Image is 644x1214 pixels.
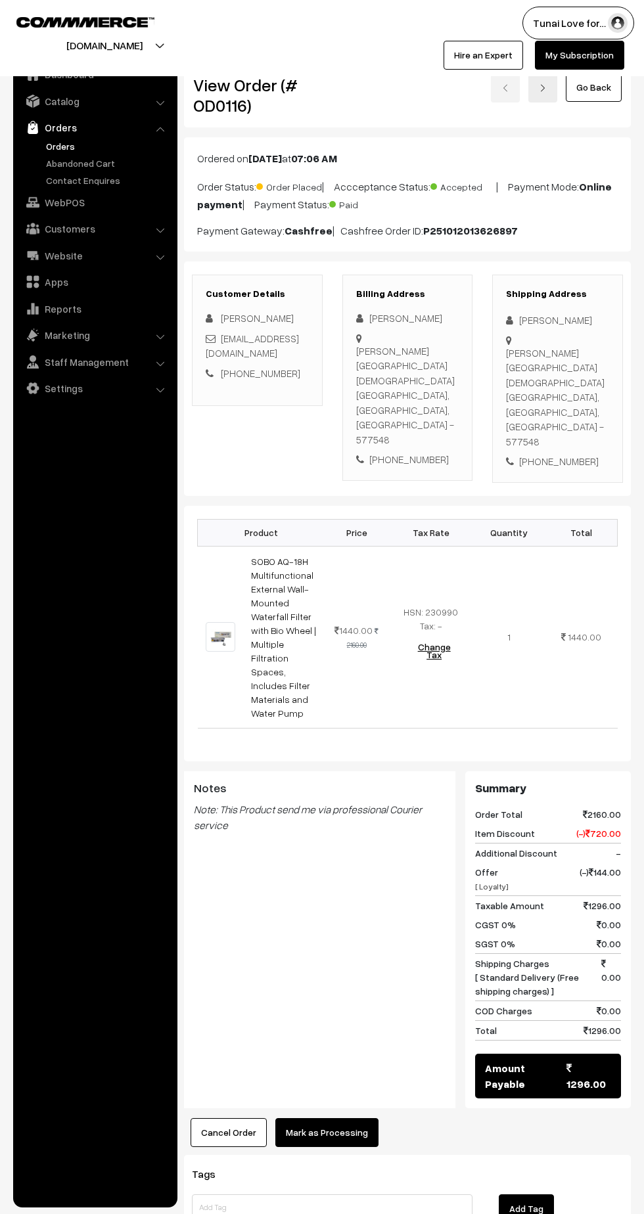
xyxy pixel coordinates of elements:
div: [PERSON_NAME] [506,313,609,328]
h3: Summary [475,781,621,796]
span: 1296.00 [566,1060,611,1092]
button: Tunai Love for… [522,7,634,39]
a: Abandoned Cart [43,156,173,170]
span: HSN: 230990 Tax: - [403,606,458,631]
span: Shipping Charges [ Standard Delivery (Free shipping charges) ] [475,956,601,998]
a: Reports [16,297,173,321]
span: Order Placed [256,177,322,194]
a: Catalog [16,89,173,113]
th: Price [324,519,388,546]
button: Change Tax [403,633,465,669]
span: Amount Payable [485,1060,567,1092]
span: Taxable Amount [475,899,544,912]
a: [EMAIL_ADDRESS][DOMAIN_NAME] [206,332,299,359]
span: 0.00 [597,918,621,932]
span: 0.00 [597,937,621,951]
span: CGST 0% [475,918,516,932]
a: Customers [16,217,173,240]
span: 1440.00 [334,625,373,636]
span: Total [475,1023,497,1037]
b: Cashfree [285,224,333,237]
p: Ordered on at [197,150,618,166]
h3: Customer Details [206,288,309,300]
img: user [608,13,628,33]
span: - [616,846,621,860]
blockquote: Note: This Product send me via professional Courier service [194,801,446,833]
div: [PHONE_NUMBER] [506,454,609,469]
span: 0.00 [601,956,621,998]
div: [PERSON_NAME][GEOGRAPHIC_DATA][DEMOGRAPHIC_DATA] [GEOGRAPHIC_DATA], [GEOGRAPHIC_DATA], [GEOGRAPHI... [506,346,609,449]
img: right-arrow.png [539,84,547,92]
th: Tax Rate [389,519,473,546]
a: Website [16,244,173,267]
a: Apps [16,270,173,294]
span: [ Loyalty] [475,882,509,891]
a: Orders [16,116,173,139]
span: 2160.00 [583,807,621,821]
button: Mark as Processing [275,1118,379,1147]
span: SGST 0% [475,937,515,951]
a: My Subscription [535,41,624,70]
span: 1440.00 [568,631,601,642]
span: 0.00 [597,1004,621,1018]
h3: Billing Address [356,288,459,300]
a: [PHONE_NUMBER] [221,367,300,379]
a: COMMMERCE [16,13,131,29]
div: [PHONE_NUMBER] [356,452,459,467]
p: Order Status: | Accceptance Status: | Payment Mode: | Payment Status: [197,177,618,212]
span: Paid [329,194,395,212]
span: 1296.00 [584,1023,621,1037]
div: [PERSON_NAME][GEOGRAPHIC_DATA][DEMOGRAPHIC_DATA] [GEOGRAPHIC_DATA], [GEOGRAPHIC_DATA], [GEOGRAPHI... [356,344,459,447]
div: [PERSON_NAME] [356,311,459,326]
b: 07:06 AM [291,152,337,165]
th: Quantity [473,519,545,546]
th: Total [545,519,618,546]
span: 1 [507,631,511,642]
a: Marketing [16,323,173,347]
b: P251012013626897 [423,224,518,237]
h3: Shipping Address [506,288,609,300]
a: WebPOS [16,191,173,214]
button: [DOMAIN_NAME] [20,29,189,62]
th: Product [198,519,325,546]
a: Staff Management [16,350,173,374]
p: Payment Gateway: | Cashfree Order ID: [197,223,618,238]
span: Accepted [430,177,496,194]
button: Cancel Order [191,1118,267,1147]
a: SOBO AQ-18H Multifunctional External Wall-Mounted Waterfall Filter with Bio Wheel | Multiple Filt... [251,556,316,719]
span: [PERSON_NAME] [221,312,294,324]
span: (-) 720.00 [576,826,621,840]
span: COD Charges [475,1004,532,1018]
a: Settings [16,376,173,400]
span: (-) 144.00 [580,865,621,893]
strike: 2160.00 [347,627,379,649]
span: Offer [475,865,509,893]
span: Order Total [475,807,522,821]
a: Go Back [566,73,622,102]
img: Bio-top-filter-AQ-18-Sobo-2.jpg [206,622,235,652]
a: Contact Enquires [43,173,173,187]
span: 1296.00 [584,899,621,912]
h2: View Order (# OD0116) [193,75,323,116]
span: Additional Discount [475,846,557,860]
a: Orders [43,139,173,153]
img: COMMMERCE [16,17,154,27]
span: Tags [192,1167,231,1180]
a: Hire an Expert [444,41,523,70]
span: Item Discount [475,826,535,840]
h3: Notes [194,781,446,796]
b: [DATE] [248,152,282,165]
